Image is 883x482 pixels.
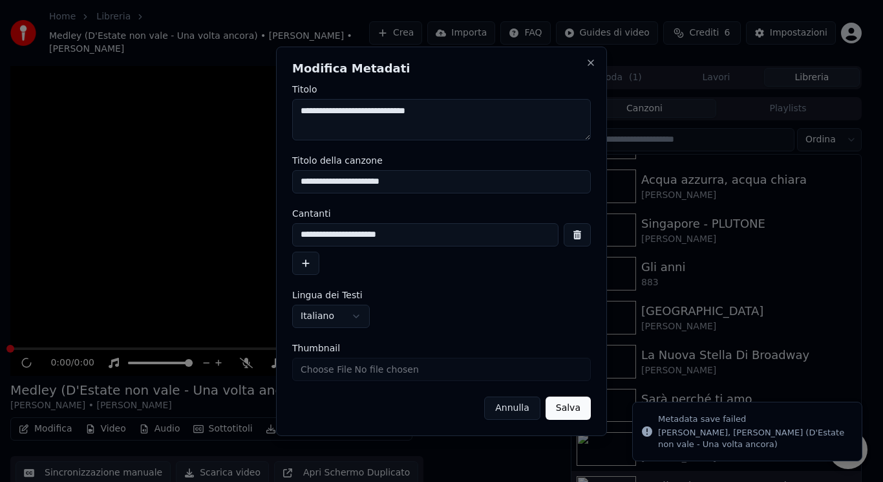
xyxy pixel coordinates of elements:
span: Thumbnail [292,344,340,353]
span: Lingua dei Testi [292,290,363,300]
button: Annulla [484,397,540,420]
label: Titolo [292,85,591,94]
button: Salva [546,397,591,420]
h2: Modifica Metadati [292,63,591,74]
label: Cantanti [292,209,591,218]
label: Titolo della canzone [292,156,591,165]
